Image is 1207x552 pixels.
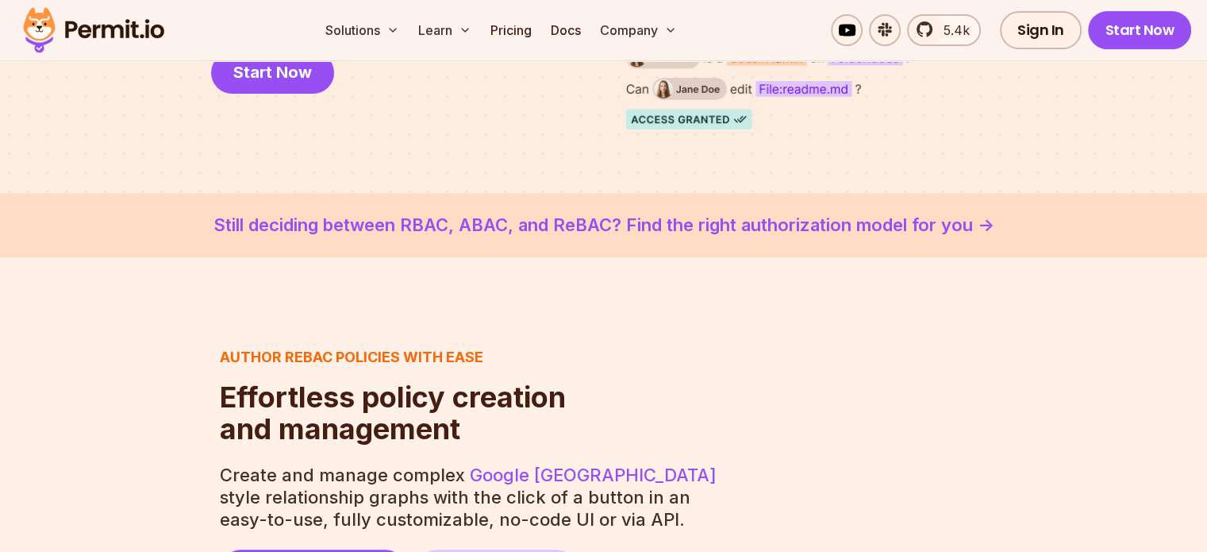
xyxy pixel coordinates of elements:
[16,3,171,57] img: Permit logo
[220,381,566,445] h2: and management
[220,464,720,531] p: Create and manage complex style relationship graphs with the click of a button in an easy-to-use,...
[1088,11,1192,49] a: Start Now
[412,14,478,46] button: Learn
[594,14,683,46] button: Company
[544,14,587,46] a: Docs
[484,14,538,46] a: Pricing
[220,381,566,413] span: Effortless policy creation
[38,212,1169,238] a: Still deciding between RBAC, ABAC, and ReBAC? Find the right authorization model for you ->
[470,465,717,485] a: Google [GEOGRAPHIC_DATA]
[1000,11,1082,49] a: Sign In
[233,61,312,83] span: Start Now
[907,14,981,46] a: 5.4k
[934,21,970,40] span: 5.4k
[319,14,406,46] button: Solutions
[211,52,334,94] a: Start Now
[220,346,566,369] h3: Author ReBAC policies with ease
